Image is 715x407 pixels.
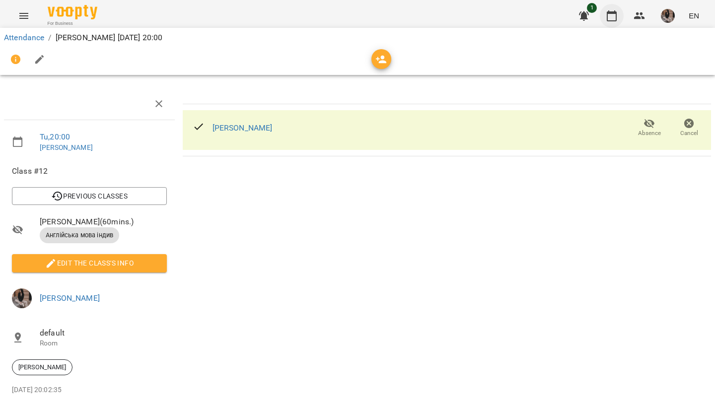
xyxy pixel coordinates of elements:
span: Англійська мова індив [40,231,119,240]
span: Edit the class's Info [20,257,159,269]
span: Previous Classes [20,190,159,202]
span: For Business [48,20,97,27]
a: [PERSON_NAME] [213,123,273,133]
span: 1 [587,3,597,13]
p: [PERSON_NAME] [DATE] 20:00 [56,32,163,44]
button: Absence [630,114,669,142]
p: [DATE] 20:02:35 [12,385,167,395]
a: Tu , 20:00 [40,132,70,141]
span: [PERSON_NAME] [12,363,72,372]
a: [PERSON_NAME] [40,293,100,303]
p: Room [40,339,167,348]
a: [PERSON_NAME] [40,143,93,151]
button: EN [685,6,703,25]
button: Edit the class's Info [12,254,167,272]
li: / [48,32,51,44]
span: [PERSON_NAME] ( 60 mins. ) [40,216,167,228]
img: 7eeb5c2dceb0f540ed985a8fa2922f17.jpg [661,9,675,23]
div: [PERSON_NAME] [12,359,72,375]
span: Class #12 [12,165,167,177]
button: Previous Classes [12,187,167,205]
a: Attendance [4,33,44,42]
span: Absence [638,129,661,137]
img: 7eeb5c2dceb0f540ed985a8fa2922f17.jpg [12,288,32,308]
button: Cancel [669,114,709,142]
button: Menu [12,4,36,28]
img: Voopty Logo [48,5,97,19]
span: Cancel [680,129,698,137]
span: default [40,327,167,339]
span: EN [689,10,699,21]
nav: breadcrumb [4,32,711,44]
